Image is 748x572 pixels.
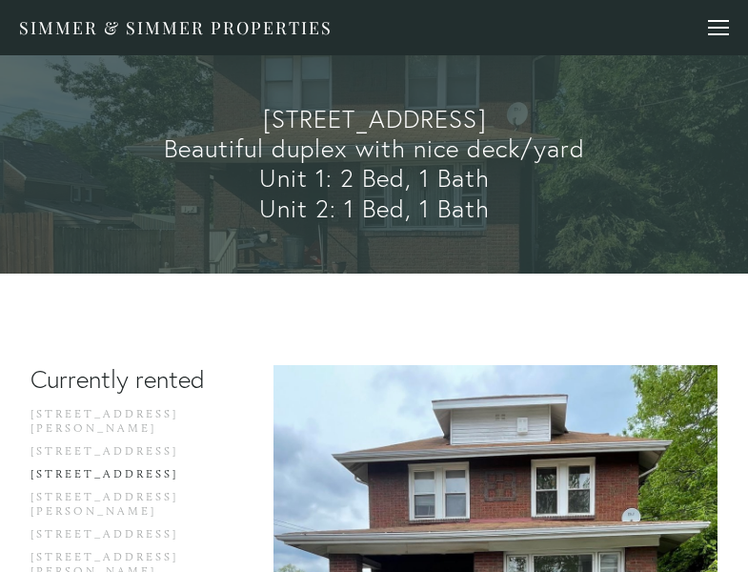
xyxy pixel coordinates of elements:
a: [STREET_ADDRESS] [30,527,212,550]
a: [STREET_ADDRESS] [30,467,212,490]
p: [STREET_ADDRESS] Beautiful duplex with nice deck/yard Unit 1: 2 Bed, 1 Bath Unit 2: 1 Bed, 1 Bath [30,105,718,224]
a: Simmer & Simmer Properties [19,16,333,39]
a: [STREET_ADDRESS][PERSON_NAME] [30,407,212,444]
a: [STREET_ADDRESS][PERSON_NAME] [30,490,212,527]
a: [STREET_ADDRESS] [30,444,212,467]
li: Currently rented [30,365,212,395]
